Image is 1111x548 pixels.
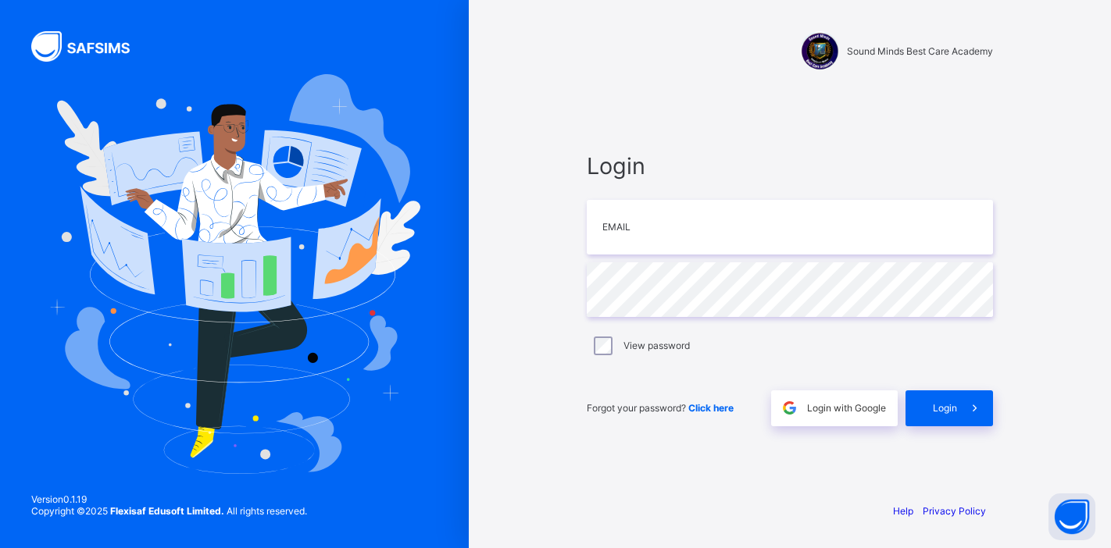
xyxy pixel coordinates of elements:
span: Login [933,402,957,414]
span: Login [587,152,993,180]
a: Help [893,505,913,517]
a: Privacy Policy [923,505,986,517]
label: View password [623,340,690,351]
span: Forgot your password? [587,402,734,414]
img: Hero Image [48,74,420,474]
img: SAFSIMS Logo [31,31,148,62]
img: google.396cfc9801f0270233282035f929180a.svg [781,399,798,417]
span: Login with Google [807,402,886,414]
span: Version 0.1.19 [31,493,307,505]
button: Open asap [1048,493,1095,540]
a: Click here [688,402,734,414]
strong: Flexisaf Edusoft Limited. [110,505,224,517]
span: Copyright © 2025 All rights reserved. [31,505,307,517]
span: Sound Minds Best Care Academy [847,45,993,57]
